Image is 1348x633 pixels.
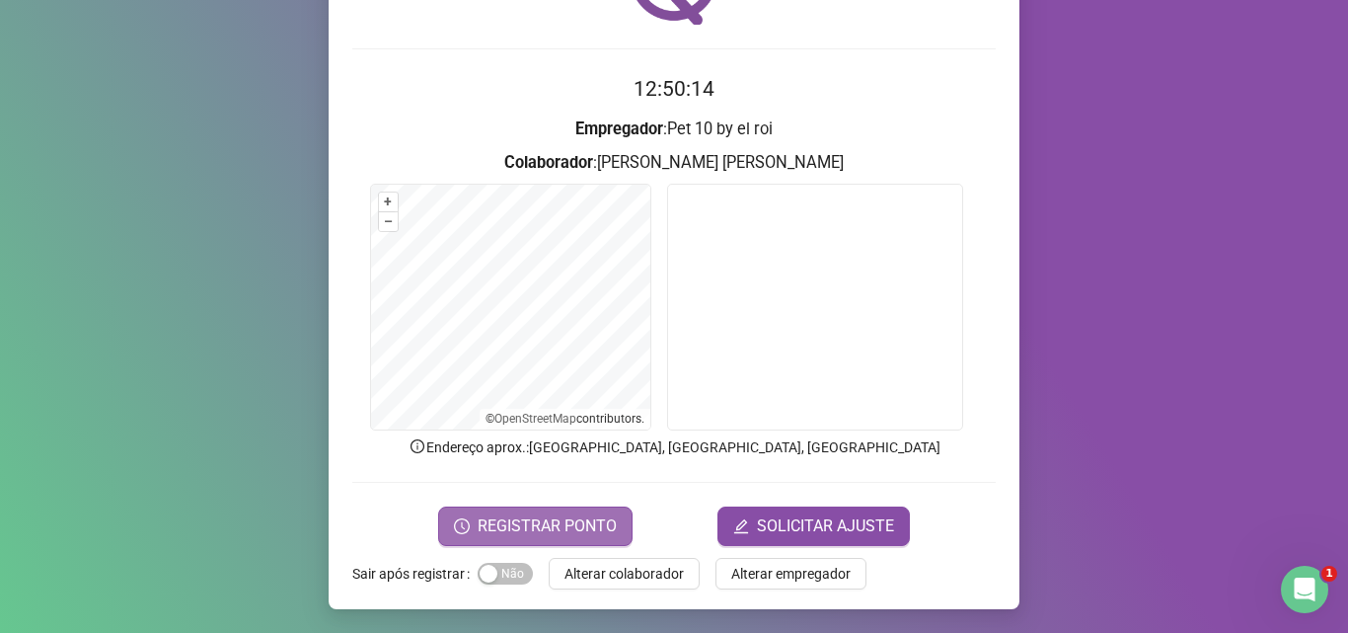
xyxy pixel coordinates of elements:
button: REGISTRAR PONTO [438,507,633,546]
button: editSOLICITAR AJUSTE [717,507,910,546]
span: SOLICITAR AJUSTE [757,514,894,538]
span: 1 [1321,566,1337,582]
strong: Colaborador [504,153,593,172]
h3: : [PERSON_NAME] [PERSON_NAME] [352,150,996,176]
iframe: Intercom live chat [1281,566,1328,613]
span: Alterar colaborador [564,563,684,585]
label: Sair após registrar [352,558,478,590]
a: OpenStreetMap [494,412,576,426]
h3: : Pet 10 by el roi [352,117,996,142]
button: Alterar colaborador [549,558,700,590]
span: REGISTRAR PONTO [478,514,617,538]
span: clock-circle [454,518,470,534]
span: edit [733,518,749,534]
span: info-circle [409,437,426,455]
p: Endereço aprox. : [GEOGRAPHIC_DATA], [GEOGRAPHIC_DATA], [GEOGRAPHIC_DATA] [352,436,996,458]
button: – [379,212,398,231]
span: Alterar empregador [731,563,851,585]
time: 12:50:14 [634,77,714,101]
button: + [379,193,398,211]
li: © contributors. [486,412,644,426]
strong: Empregador [575,119,663,138]
button: Alterar empregador [715,558,866,590]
